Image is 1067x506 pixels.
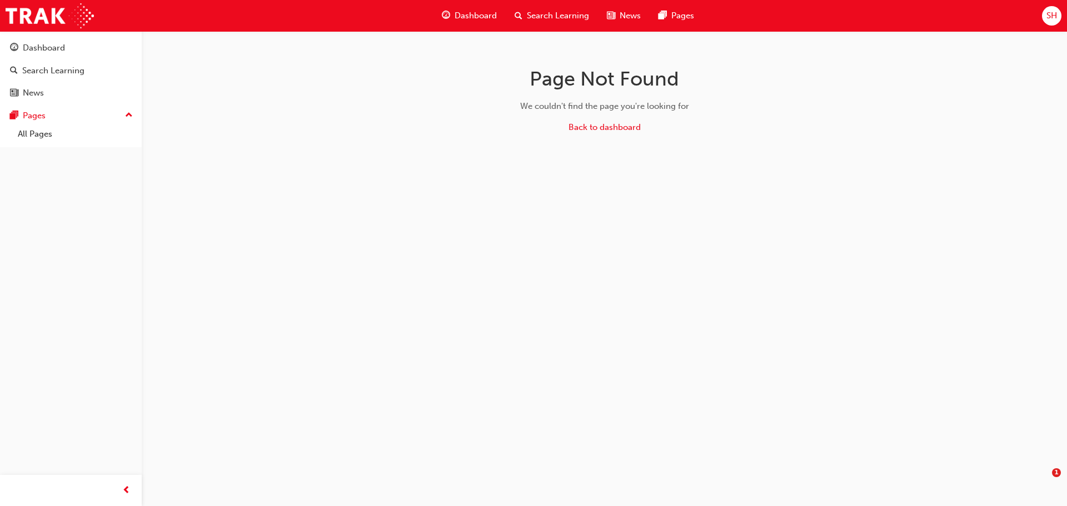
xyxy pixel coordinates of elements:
[598,4,650,27] a: news-iconNews
[428,67,781,91] h1: Page Not Found
[23,42,65,54] div: Dashboard
[125,108,133,123] span: up-icon
[671,9,694,22] span: Pages
[659,9,667,23] span: pages-icon
[607,9,615,23] span: news-icon
[455,9,497,22] span: Dashboard
[4,106,137,126] button: Pages
[620,9,641,22] span: News
[506,4,598,27] a: search-iconSearch Learning
[23,109,46,122] div: Pages
[10,88,18,98] span: news-icon
[428,100,781,113] div: We couldn't find the page you're looking for
[4,61,137,81] a: Search Learning
[433,4,506,27] a: guage-iconDashboard
[22,64,84,77] div: Search Learning
[515,9,522,23] span: search-icon
[1052,468,1061,477] span: 1
[1042,6,1061,26] button: SH
[1029,468,1056,495] iframe: Intercom live chat
[4,36,137,106] button: DashboardSearch LearningNews
[10,111,18,121] span: pages-icon
[23,87,44,99] div: News
[1046,9,1057,22] span: SH
[442,9,450,23] span: guage-icon
[650,4,703,27] a: pages-iconPages
[10,66,18,76] span: search-icon
[569,122,641,132] a: Back to dashboard
[13,126,137,143] a: All Pages
[10,43,18,53] span: guage-icon
[4,83,137,103] a: News
[4,38,137,58] a: Dashboard
[122,484,131,498] span: prev-icon
[527,9,589,22] span: Search Learning
[6,3,94,28] img: Trak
